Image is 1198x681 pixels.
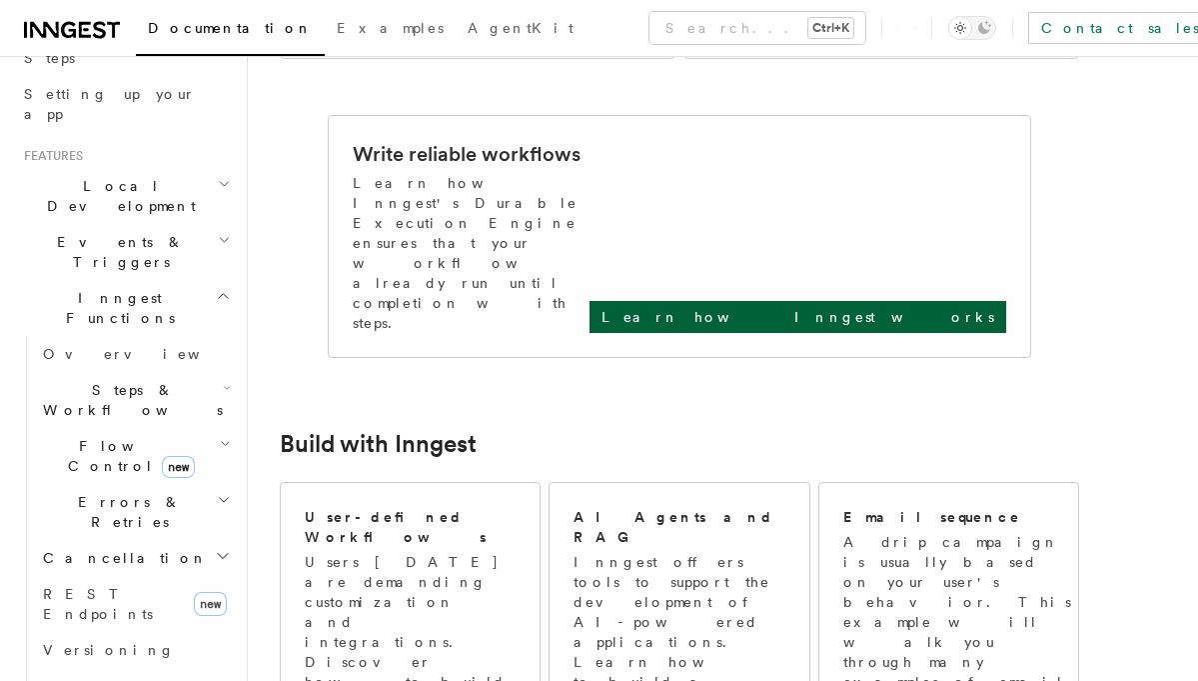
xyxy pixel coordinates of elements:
[337,20,444,36] span: Examples
[948,16,996,40] button: Toggle dark mode
[136,6,325,56] a: Documentation
[35,336,235,372] a: Overview
[35,428,235,484] button: Flow Controlnew
[43,346,249,362] span: Overview
[35,380,223,420] span: Steps & Workflows
[325,6,456,54] a: Examples
[24,86,196,122] span: Setting up your app
[16,148,83,164] span: Features
[305,507,516,547] h2: User-defined Workflows
[162,456,195,478] span: new
[808,18,853,38] kbd: Ctrl+K
[16,288,216,328] span: Inngest Functions
[16,224,235,280] button: Events & Triggers
[16,176,218,216] span: Local Development
[590,301,1006,333] a: Learn how Inngest works
[43,642,175,658] span: Versioning
[353,140,581,168] h2: Write reliable workflows
[35,576,235,632] a: REST Endpointsnew
[16,232,218,272] span: Events & Triggers
[16,76,235,132] a: Setting up your app
[843,507,1021,527] h2: Email sequence
[43,586,153,622] span: REST Endpoints
[35,484,235,540] button: Errors & Retries
[194,592,227,616] span: new
[456,6,586,54] a: AgentKit
[280,430,477,458] a: Build with Inngest
[649,12,865,44] button: Search...Ctrl+K
[574,507,787,547] h2: AI Agents and RAG
[148,20,313,36] span: Documentation
[468,20,574,36] span: AgentKit
[35,492,217,532] span: Errors & Retries
[35,632,235,668] a: Versioning
[35,436,220,476] span: Flow Control
[35,372,235,428] button: Steps & Workflows
[353,173,590,333] p: Learn how Inngest's Durable Execution Engine ensures that your workflow already run until complet...
[16,280,235,336] button: Inngest Functions
[35,548,208,568] span: Cancellation
[16,168,235,224] button: Local Development
[601,307,994,327] p: Learn how Inngest works
[35,540,235,576] button: Cancellation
